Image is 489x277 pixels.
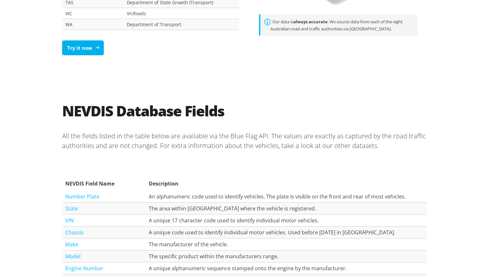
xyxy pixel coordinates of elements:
[146,239,427,250] td: The manufacturer of the vehicle.
[146,203,427,215] td: The area within [GEOGRAPHIC_DATA] where the vehicle is registered.
[146,227,427,239] td: A unique code used to identify individual motor vehicles. Used before [DATE] in [GEOGRAPHIC_DATA].
[293,19,328,25] strong: always accurate
[65,205,78,212] a: State
[62,40,104,56] a: Try it now
[65,229,84,236] a: Chassis
[146,215,427,227] td: A unique 17 character code used to identify individual motor vehicles.
[259,14,418,36] div: Our data is . We source data from each of the eight Australian road and traffic authorities via [...
[62,19,124,30] td: WA
[65,193,99,200] a: Number Plate
[65,241,78,248] a: Make
[65,265,103,272] a: Engine Number
[65,217,74,224] a: VIN
[124,8,239,19] td: VicRoads
[62,176,146,191] th: NEVDIS Field Name
[146,250,427,262] td: The specific product within the manufacturers range.
[146,176,427,191] th: Description
[146,191,427,203] td: An alphanumeric code used to identify vehicles. The plate is visible on the front and rear of mos...
[62,8,124,19] td: VIC
[146,262,427,274] td: A unique alphanumeric sequence stamped onto the engine by the manufacturer.
[124,19,239,30] td: Department of Transport
[62,102,427,120] h2: NEVDIS Database Fields
[65,253,81,260] a: Model
[62,126,427,156] p: All the fields listed in the table below are available via the Blue Flag API. The values are exac...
